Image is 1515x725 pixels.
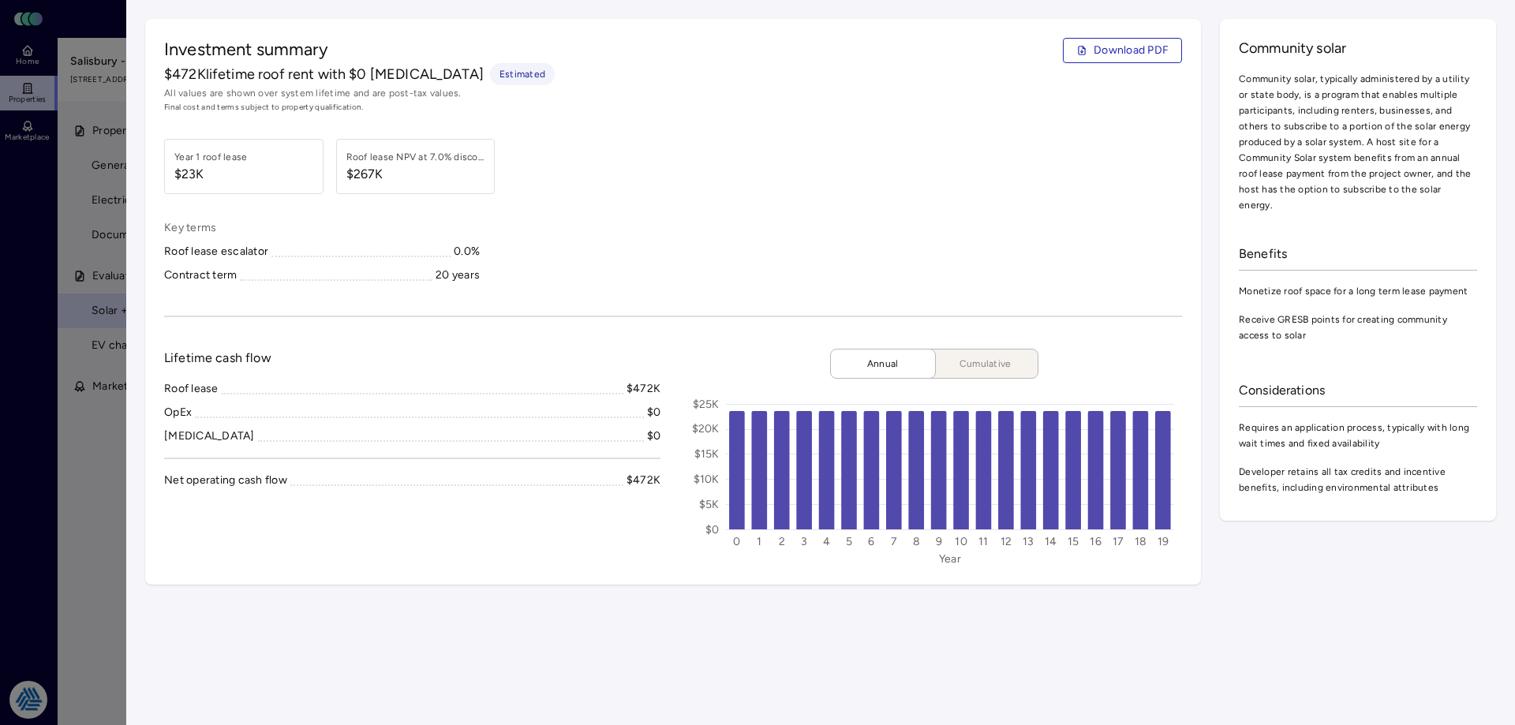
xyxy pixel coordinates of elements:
[891,535,897,548] text: 7
[164,101,1182,114] span: Final cost and terms subject to property qualification.
[454,243,480,260] div: 0.0%
[939,552,961,566] text: Year
[627,380,660,398] div: $472K
[1239,375,1477,407] div: Considerations
[1239,283,1477,299] span: Monetize roof space for a long term lease payment
[699,498,720,511] text: $5K
[164,428,255,445] div: [MEDICAL_DATA]
[1001,535,1012,548] text: 12
[436,267,480,284] div: 20 years
[846,535,852,548] text: 5
[164,243,268,260] div: Roof lease escalator
[844,356,922,372] span: Annual
[694,447,720,461] text: $15K
[647,428,661,445] div: $0
[164,64,484,84] span: $472K lifetime roof rent with $0 [MEDICAL_DATA]
[164,404,192,421] div: OpEx
[694,473,720,486] text: $10K
[174,149,247,165] div: Year 1 roof lease
[913,535,920,548] text: 8
[692,422,720,435] text: $20K
[693,398,720,411] text: $25K
[978,535,989,548] text: 11
[1135,535,1147,548] text: 18
[647,404,661,421] div: $0
[164,472,287,489] div: Net operating cash flow
[346,165,488,184] span: $267K
[1239,464,1477,495] span: Developer retains all tax credits and incentive benefits, including environmental attributes
[757,535,761,548] text: 1
[1063,38,1182,63] button: Download PDF
[1094,42,1169,59] span: Download PDF
[1158,535,1169,548] text: 19
[1239,38,1477,58] span: Community solar
[955,535,967,548] text: 10
[705,523,720,536] text: $0
[627,472,660,489] div: $472K
[733,535,740,548] text: 0
[499,66,545,82] span: Estimated
[164,85,1182,101] span: All values are shown over system lifetime and are post-tax values.
[868,535,874,548] text: 6
[801,535,807,548] text: 3
[164,349,271,368] span: Lifetime cash flow
[779,535,785,548] text: 2
[1068,535,1079,548] text: 15
[164,219,480,237] span: Key terms
[1113,535,1124,548] text: 17
[164,380,219,398] div: Roof lease
[1239,420,1477,451] span: Requires an application process, typically with long wait times and fixed availability
[936,535,942,548] text: 9
[1239,312,1477,343] span: Receive GRESB points for creating community access to solar
[164,38,328,63] span: Investment summary
[164,267,237,284] div: Contract term
[1090,535,1102,548] text: 16
[946,356,1025,372] span: Cumulative
[1045,535,1057,548] text: 14
[346,149,488,165] div: Roof lease NPV at 7.0% discount
[1239,71,1477,213] span: Community solar, typically administered by a utility or state body, is a program that enables mul...
[1023,535,1034,548] text: 13
[1239,238,1477,271] div: Benefits
[823,535,830,548] text: 4
[174,165,247,184] span: $23K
